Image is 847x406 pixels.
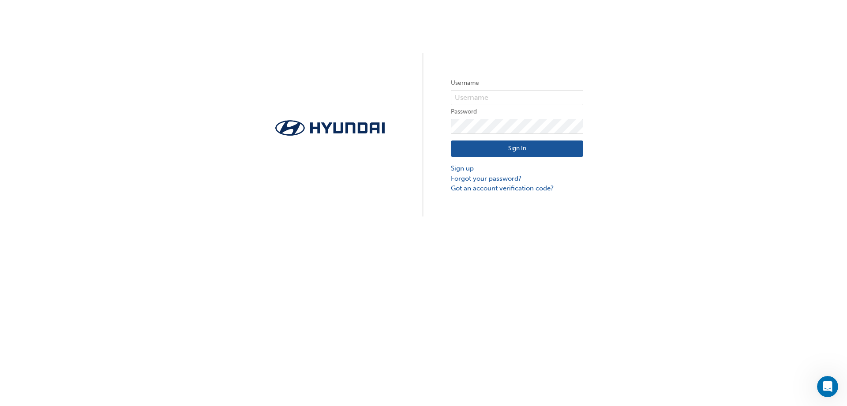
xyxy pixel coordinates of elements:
[817,376,838,397] iframe: Intercom live chat
[264,118,396,138] img: Trak
[451,174,583,184] a: Forgot your password?
[451,183,583,194] a: Got an account verification code?
[451,140,583,157] button: Sign In
[451,78,583,88] label: Username
[451,90,583,105] input: Username
[451,106,583,117] label: Password
[451,163,583,174] a: Sign up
